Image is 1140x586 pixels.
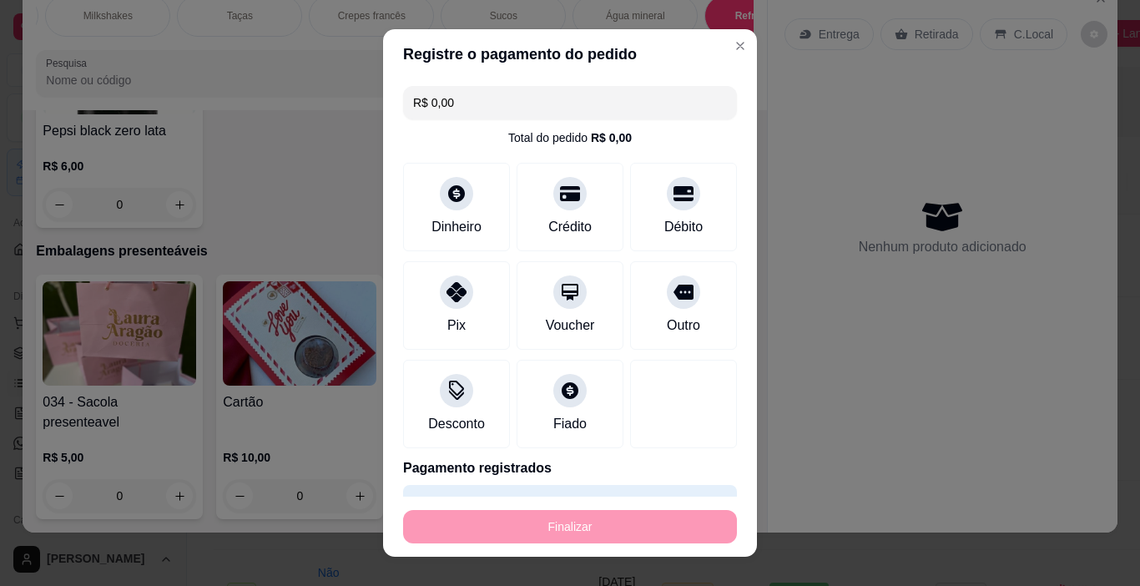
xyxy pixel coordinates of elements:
div: Desconto [428,414,485,434]
div: Fiado [553,414,587,434]
div: Débito [664,217,703,237]
div: Outro [667,316,700,336]
div: Dinheiro [431,217,482,237]
header: Registre o pagamento do pedido [383,29,757,79]
button: Close [727,33,754,59]
div: Voucher [546,316,595,336]
div: Pix [447,316,466,336]
input: Ex.: hambúrguer de cordeiro [413,86,727,119]
div: Total do pedido [508,129,632,146]
div: R$ 0,00 [591,129,632,146]
p: Pagamento registrados [403,458,737,478]
div: Crédito [548,217,592,237]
